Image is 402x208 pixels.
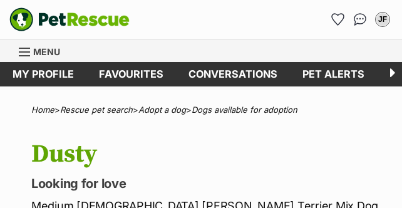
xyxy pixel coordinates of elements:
[376,13,389,26] div: JF
[86,62,176,86] a: Favourites
[327,9,348,29] a: Favourites
[19,39,69,62] a: Menu
[138,105,186,115] a: Adopt a dog
[9,8,130,31] a: PetRescue
[60,105,133,115] a: Rescue pet search
[354,13,367,26] img: chat-41dd97257d64d25036548639549fe6c8038ab92f7586957e7f3b1b290dea8141.svg
[31,105,54,115] a: Home
[350,9,370,29] a: Conversations
[373,9,393,29] button: My account
[327,9,393,29] ul: Account quick links
[31,140,383,169] h1: Dusty
[9,8,130,31] img: logo-e224e6f780fb5917bec1dbf3a21bbac754714ae5b6737aabdf751b685950b380.svg
[290,62,377,86] a: Pet alerts
[33,46,60,57] span: Menu
[31,175,383,192] p: Looking for love
[176,62,290,86] a: conversations
[192,105,297,115] a: Dogs available for adoption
